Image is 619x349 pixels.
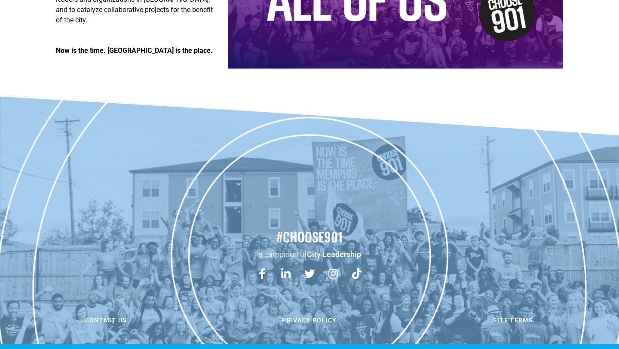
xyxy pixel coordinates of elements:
a: Privacy Policy [210,311,409,329]
h2: #choose901 [4,228,615,246]
span: Site Terms [493,317,533,323]
p: a campaign of [4,249,615,260]
b: Now is the time. [GEOGRAPHIC_DATA] is the place. [56,46,213,55]
a: City Leadership [307,250,361,259]
a: Site Terms [414,311,613,329]
span: Contact us [85,317,127,323]
span: Privacy Policy [282,317,337,323]
a: Contact us [6,311,205,329]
